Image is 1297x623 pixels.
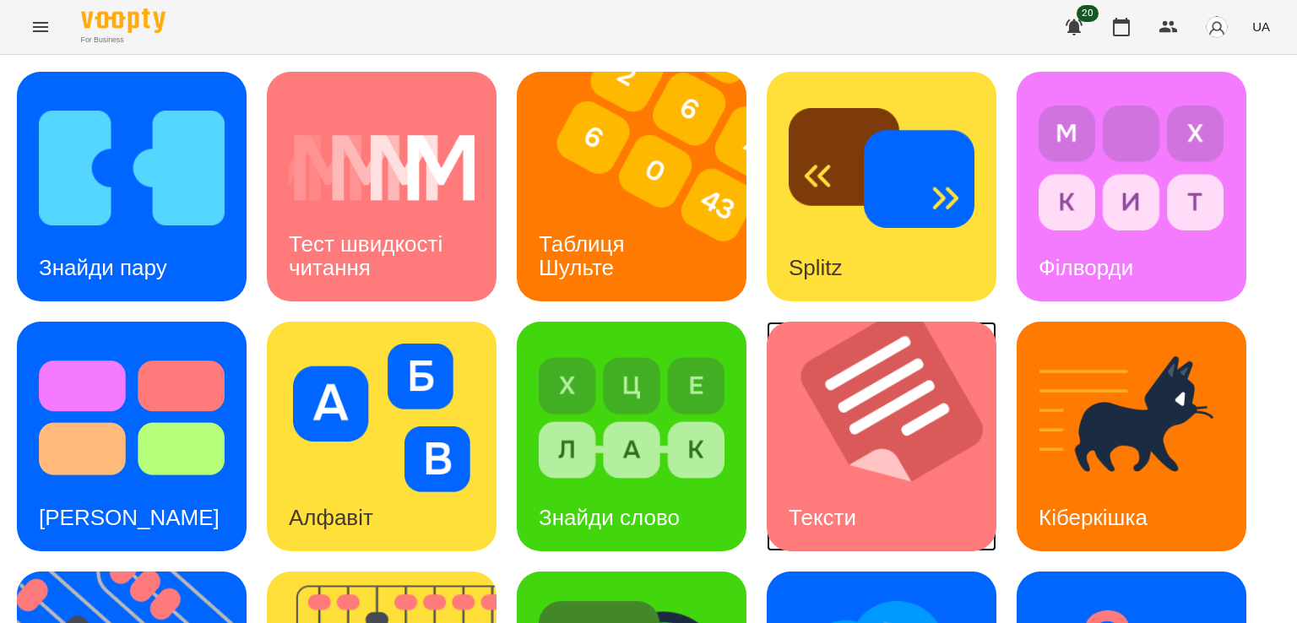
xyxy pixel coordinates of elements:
img: Кіберкішка [1039,344,1224,492]
h3: Алфавіт [289,505,373,530]
button: Menu [20,7,61,47]
h3: Знайди пару [39,255,167,280]
span: For Business [81,35,166,46]
h3: Філворди [1039,255,1133,280]
img: Тест швидкості читання [289,94,475,242]
img: Знайди пару [39,94,225,242]
a: ФілвордиФілворди [1017,72,1246,301]
h3: Кіберкішка [1039,505,1148,530]
img: Splitz [789,94,974,242]
img: Тексти [767,322,1018,551]
img: Філворди [1039,94,1224,242]
a: ТекстиТексти [767,322,996,551]
h3: Тест швидкості читання [289,231,448,279]
a: SplitzSplitz [767,72,996,301]
a: АлфавітАлфавіт [267,322,497,551]
a: Таблиця ШультеТаблиця Шульте [517,72,746,301]
img: Знайди слово [539,344,724,492]
img: Voopty Logo [81,8,166,33]
h3: Splitz [789,255,843,280]
span: UA [1252,18,1270,35]
a: Тест швидкості читанняТест швидкості читання [267,72,497,301]
a: КіберкішкаКіберкішка [1017,322,1246,551]
img: avatar_s.png [1205,15,1229,39]
a: Знайди словоЗнайди слово [517,322,746,551]
h3: Таблиця Шульте [539,231,631,279]
h3: Тексти [789,505,856,530]
img: Таблиця Шульте [517,72,768,301]
img: Тест Струпа [39,344,225,492]
a: Тест Струпа[PERSON_NAME] [17,322,247,551]
a: Знайди паруЗнайди пару [17,72,247,301]
img: Алфавіт [289,344,475,492]
button: UA [1245,11,1277,42]
span: 20 [1077,5,1099,22]
h3: [PERSON_NAME] [39,505,220,530]
h3: Знайди слово [539,505,680,530]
